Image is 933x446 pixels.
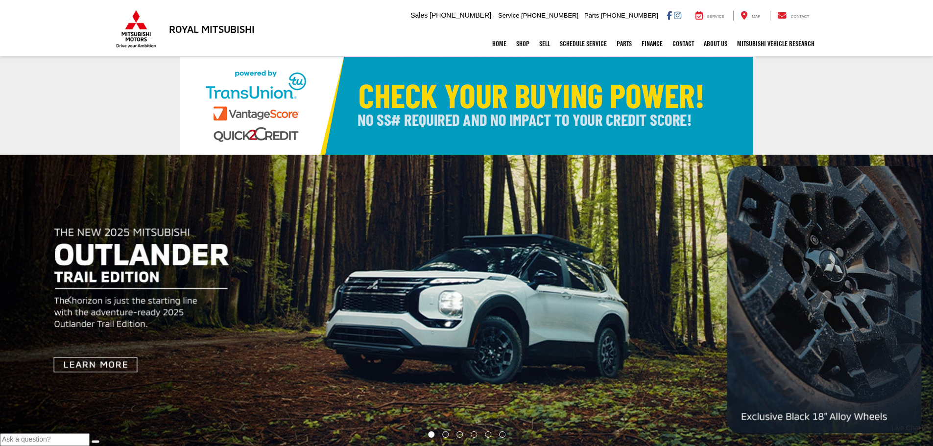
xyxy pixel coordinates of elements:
[521,12,578,19] span: [PHONE_NUMBER]
[688,11,732,21] a: Service
[180,57,753,155] img: Check Your Buying Power
[667,11,672,19] a: Facebook: Click to visit our Facebook page
[584,12,599,19] span: Parts
[612,31,637,56] a: Parts: Opens in a new tab
[920,424,933,432] span: Text
[674,11,681,19] a: Instagram: Click to visit our Instagram page
[752,14,760,19] span: Map
[499,431,505,438] li: Go to slide number 6.
[732,31,819,56] a: Mitsubishi Vehicle Research
[92,440,99,443] button: Send
[733,11,767,21] a: Map
[410,11,428,19] span: Sales
[487,31,511,56] a: Home
[485,431,491,438] li: Go to slide number 5.
[555,31,612,56] a: Schedule Service: Opens in a new tab
[430,11,491,19] span: [PHONE_NUMBER]
[498,12,519,19] span: Service
[891,424,920,432] span: Live Chat
[534,31,555,56] a: Sell
[457,431,463,438] li: Go to slide number 3.
[668,31,699,56] a: Contact
[169,23,255,34] h3: Royal Mitsubishi
[114,10,158,48] img: Mitsubishi
[637,31,668,56] a: Finance
[428,431,434,438] li: Go to slide number 1.
[790,14,809,19] span: Contact
[891,423,920,433] a: Live Chat
[920,423,933,433] a: Text
[443,431,449,438] li: Go to slide number 2.
[707,14,724,19] span: Service
[770,11,817,21] a: Contact
[511,31,534,56] a: Shop
[601,12,658,19] span: [PHONE_NUMBER]
[699,31,732,56] a: About Us
[793,174,933,426] button: Click to view next picture.
[471,431,477,438] li: Go to slide number 4.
